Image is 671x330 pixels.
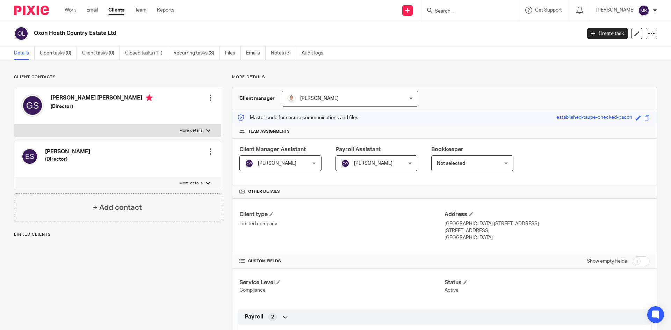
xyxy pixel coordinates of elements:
[245,159,253,168] img: svg%3E
[431,147,463,152] span: Bookkeeper
[86,7,98,14] a: Email
[335,147,381,152] span: Payroll Assistant
[239,220,445,227] p: Limited company
[173,46,220,60] a: Recurring tasks (8)
[232,74,657,80] p: More details
[225,46,241,60] a: Files
[146,94,153,101] i: Primary
[434,8,497,15] input: Search
[51,94,153,103] h4: [PERSON_NAME] [PERSON_NAME]
[179,128,203,133] p: More details
[445,234,650,241] p: [GEOGRAPHIC_DATA]
[587,258,627,265] label: Show empty fields
[21,94,44,117] img: svg%3E
[45,156,90,163] h5: (Director)
[239,258,445,264] h4: CUSTOM FIELDS
[239,95,275,102] h3: Client manager
[556,114,632,122] div: established-taupe-checked-bacon
[587,28,628,39] a: Create task
[271,46,296,60] a: Notes (3)
[445,288,459,293] span: Active
[246,46,266,60] a: Emails
[258,161,296,166] span: [PERSON_NAME]
[51,103,153,110] h5: (Director)
[239,279,445,286] h4: Service Level
[45,148,90,155] h4: [PERSON_NAME]
[239,147,306,152] span: Client Manager Assistant
[248,129,290,134] span: Team assignments
[108,7,124,14] a: Clients
[445,220,650,227] p: [GEOGRAPHIC_DATA] [STREET_ADDRESS]
[14,74,221,80] p: Client contacts
[14,6,49,15] img: Pixie
[248,189,280,195] span: Other details
[445,211,650,218] h4: Address
[596,7,635,14] p: [PERSON_NAME]
[135,7,146,14] a: Team
[445,279,650,286] h4: Status
[14,232,221,237] p: Linked clients
[239,288,266,293] span: Compliance
[271,314,274,321] span: 2
[93,202,142,213] h4: + Add contact
[14,26,29,41] img: svg%3E
[14,46,35,60] a: Details
[300,96,339,101] span: [PERSON_NAME]
[341,159,349,168] img: svg%3E
[125,46,168,60] a: Closed tasks (11)
[179,181,203,186] p: More details
[245,313,263,321] span: Payroll
[638,5,649,16] img: svg%3E
[239,211,445,218] h4: Client type
[157,7,174,14] a: Reports
[65,7,76,14] a: Work
[82,46,120,60] a: Client tasks (0)
[238,114,358,121] p: Master code for secure communications and files
[354,161,392,166] span: [PERSON_NAME]
[535,8,562,13] span: Get Support
[445,227,650,234] p: [STREET_ADDRESS]
[34,30,468,37] h2: Oxon Hoath Country Estate Ltd
[287,94,296,103] img: accounting-firm-kent-will-wood-e1602855177279.jpg
[302,46,329,60] a: Audit logs
[40,46,77,60] a: Open tasks (0)
[437,161,465,166] span: Not selected
[21,148,38,165] img: svg%3E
